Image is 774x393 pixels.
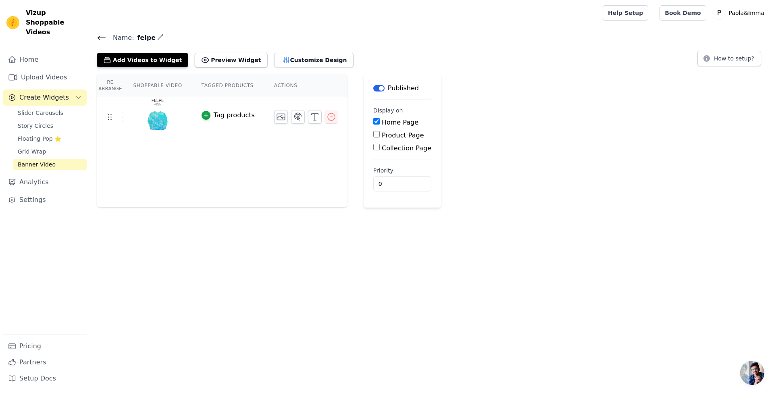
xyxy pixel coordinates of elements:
[18,109,63,117] span: Slider Carousels
[146,98,169,136] img: tn-6c269ebd089149aa8ec2cd6334321e57.png
[373,166,431,175] label: Priority
[13,120,87,131] a: Story Circles
[106,33,134,43] span: Name:
[726,6,768,20] p: Paola&Imma
[373,106,403,114] legend: Display on
[713,6,768,20] button: P Paola&Imma
[123,74,191,97] th: Shoppable Video
[26,8,83,37] span: Vizup Shoppable Videos
[134,33,156,43] span: felpe
[97,53,188,67] button: Add Videos to Widget
[18,160,56,168] span: Banner Video
[13,133,87,144] a: Floating-Pop ⭐
[660,5,706,21] a: Book Demo
[13,146,87,157] a: Grid Wrap
[195,53,267,67] button: Preview Widget
[202,110,255,120] button: Tag products
[264,74,347,97] th: Actions
[382,144,431,152] label: Collection Page
[3,354,87,370] a: Partners
[3,89,87,106] button: Create Widgets
[214,110,255,120] div: Tag products
[18,122,53,130] span: Story Circles
[3,52,87,68] a: Home
[13,107,87,119] a: Slider Carousels
[6,16,19,29] img: Vizup
[603,5,648,21] a: Help Setup
[18,135,61,143] span: Floating-Pop ⭐
[382,131,424,139] label: Product Page
[3,69,87,85] a: Upload Videos
[382,119,418,126] label: Home Page
[192,74,264,97] th: Tagged Products
[274,110,288,124] button: Change Thumbnail
[97,74,123,97] th: Re Arrange
[717,9,721,17] text: P
[3,174,87,190] a: Analytics
[697,56,761,64] a: How to setup?
[13,159,87,170] a: Banner Video
[697,51,761,66] button: How to setup?
[3,338,87,354] a: Pricing
[157,32,164,43] div: Edit Name
[3,370,87,387] a: Setup Docs
[274,53,354,67] button: Customize Design
[3,192,87,208] a: Settings
[388,83,419,93] p: Published
[740,361,764,385] div: Aprire la chat
[19,93,69,102] span: Create Widgets
[18,148,46,156] span: Grid Wrap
